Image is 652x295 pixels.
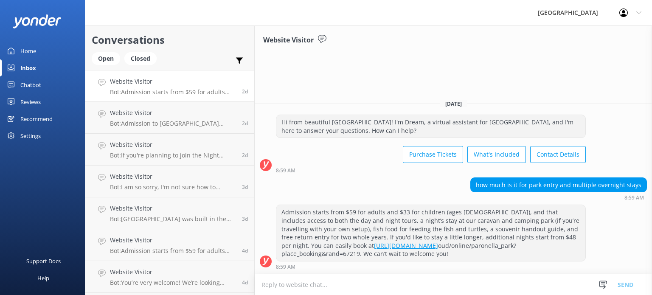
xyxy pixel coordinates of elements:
span: Sep 02 2025 11:33am (UTC +10:00) Australia/Brisbane [242,183,248,191]
p: Bot: [GEOGRAPHIC_DATA] was built in the 1920’s, long before Accessibility standards. We have done... [110,215,236,223]
h4: Website Visitor [110,77,236,86]
h4: Website Visitor [110,172,236,181]
div: Support Docs [26,253,61,270]
h4: Website Visitor [110,267,236,277]
a: Closed [124,53,161,63]
a: Website VisitorBot:Admission to [GEOGRAPHIC_DATA] includes access to both the day and night tours... [85,102,254,134]
span: [DATE] [440,100,467,107]
button: Contact Details [530,146,586,163]
div: Settings [20,127,41,144]
strong: 8:59 AM [276,168,295,173]
a: Website VisitorBot:If you're planning to join the Night Experience or book a spot at The Paddock ... [85,134,254,166]
div: Chatbot [20,76,41,93]
div: Inbox [20,59,36,76]
a: Website VisitorBot:Admission starts from $59 for adults and $33 for children (ages [DEMOGRAPHIC_D... [85,229,254,261]
h3: Website Visitor [263,35,314,46]
h4: Website Visitor [110,108,236,118]
img: yonder-white-logo.png [13,14,62,28]
span: Sep 01 2025 12:08pm (UTC +10:00) Australia/Brisbane [242,247,248,254]
div: Sep 03 2025 08:59am (UTC +10:00) Australia/Brisbane [276,167,586,173]
div: Recommend [20,110,53,127]
span: Sep 01 2025 09:41pm (UTC +10:00) Australia/Brisbane [242,215,248,222]
div: Open [92,52,120,65]
div: Sep 03 2025 08:59am (UTC +10:00) Australia/Brisbane [276,264,586,270]
p: Bot: Admission starts from $59 for adults and $33 for children (ages [DEMOGRAPHIC_DATA]), which i... [110,247,236,255]
a: Website VisitorBot:[GEOGRAPHIC_DATA] was built in the 1920’s, long before Accessibility standards... [85,197,254,229]
strong: 8:59 AM [624,195,644,200]
a: Website VisitorBot:You’re very welcome! We’re looking forward to welcoming you to [GEOGRAPHIC_DAT... [85,261,254,293]
a: Website VisitorBot:I am so sorry, I'm not sure how to answer that question. Are you able to phras... [85,166,254,197]
a: [URL][DOMAIN_NAME] [374,242,438,250]
div: Closed [124,52,157,65]
div: Hi from beautiful [GEOGRAPHIC_DATA]! I'm Dream, a virtual assistant for [GEOGRAPHIC_DATA], and I'... [276,115,585,138]
p: Bot: If you're planning to join the Night Experience or book a spot at The Paddock to stay overni... [110,152,236,159]
h4: Website Visitor [110,140,236,149]
strong: 8:59 AM [276,264,295,270]
div: Home [20,42,36,59]
h4: Website Visitor [110,236,236,245]
div: Admission starts from $59 for adults and $33 for children (ages [DEMOGRAPHIC_DATA]), and that inc... [276,205,585,261]
button: What's Included [467,146,526,163]
div: how much is it for park entry and multiple overnight stays [471,178,646,192]
span: Sep 02 2025 02:14pm (UTC +10:00) Australia/Brisbane [242,152,248,159]
p: Bot: I am so sorry, I'm not sure how to answer that question. Are you able to phrase it another w... [110,183,236,191]
div: Reviews [20,93,41,110]
span: Sep 01 2025 08:07am (UTC +10:00) Australia/Brisbane [242,279,248,286]
h2: Conversations [92,32,248,48]
a: Open [92,53,124,63]
span: Sep 03 2025 08:52am (UTC +10:00) Australia/Brisbane [242,120,248,127]
p: Bot: You’re very welcome! We’re looking forward to welcoming you to [GEOGRAPHIC_DATA] soon - can’... [110,279,236,287]
button: Purchase Tickets [403,146,463,163]
h4: Website Visitor [110,204,236,213]
p: Bot: Admission to [GEOGRAPHIC_DATA] includes access to both the day and night tours. You can enjo... [110,120,236,127]
span: Sep 03 2025 08:59am (UTC +10:00) Australia/Brisbane [242,88,248,95]
p: Bot: Admission starts from $59 for adults and $33 for children (ages [DEMOGRAPHIC_DATA]), and tha... [110,88,236,96]
div: Help [37,270,49,287]
div: Sep 03 2025 08:59am (UTC +10:00) Australia/Brisbane [470,194,647,200]
a: Website VisitorBot:Admission starts from $59 for adults and $33 for children (ages [DEMOGRAPHIC_D... [85,70,254,102]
